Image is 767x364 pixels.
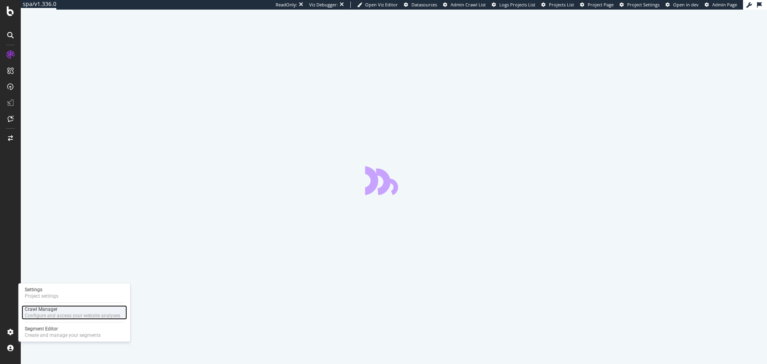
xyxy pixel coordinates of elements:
[705,2,737,8] a: Admin Page
[627,2,660,8] span: Project Settings
[276,2,297,8] div: ReadOnly:
[499,2,535,8] span: Logs Projects List
[25,293,58,299] div: Project settings
[588,2,614,8] span: Project Page
[541,2,574,8] a: Projects List
[443,2,486,8] a: Admin Crawl List
[365,166,423,195] div: animation
[25,306,120,312] div: Crawl Manager
[357,2,398,8] a: Open Viz Editor
[620,2,660,8] a: Project Settings
[22,325,127,339] a: Segment EditorCreate and manage your segments
[673,2,699,8] span: Open in dev
[404,2,437,8] a: Datasources
[365,2,398,8] span: Open Viz Editor
[411,2,437,8] span: Datasources
[25,312,120,319] div: Configure and access your website analyses
[25,326,101,332] div: Segment Editor
[25,286,58,293] div: Settings
[22,305,127,320] a: Crawl ManagerConfigure and access your website analyses
[580,2,614,8] a: Project Page
[22,286,127,300] a: SettingsProject settings
[712,2,737,8] span: Admin Page
[451,2,486,8] span: Admin Crawl List
[492,2,535,8] a: Logs Projects List
[666,2,699,8] a: Open in dev
[309,2,338,8] div: Viz Debugger:
[549,2,574,8] span: Projects List
[25,332,101,338] div: Create and manage your segments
